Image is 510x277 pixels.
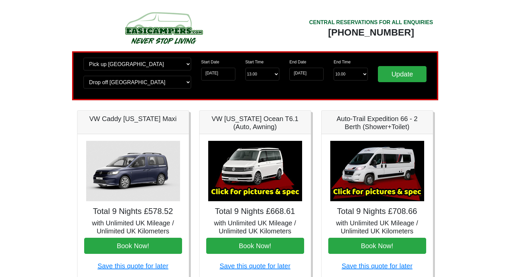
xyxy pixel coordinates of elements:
button: Book Now! [206,238,304,254]
h4: Total 9 Nights £708.66 [328,207,426,216]
img: campers-checkout-logo.png [100,9,227,46]
input: Start Date [201,68,235,80]
h5: with Unlimited UK Mileage / Unlimited UK Kilometers [328,219,426,235]
img: VW Caddy California Maxi [86,141,180,201]
input: Update [378,66,427,82]
label: Start Time [245,59,264,65]
h4: Total 9 Nights £578.52 [84,207,182,216]
button: Book Now! [328,238,426,254]
input: Return Date [289,68,324,80]
a: Save this quote for later [342,262,412,270]
h5: VW [US_STATE] Ocean T6.1 (Auto, Awning) [206,115,304,131]
button: Book Now! [84,238,182,254]
a: Save this quote for later [220,262,290,270]
h4: Total 9 Nights £668.61 [206,207,304,216]
h5: VW Caddy [US_STATE] Maxi [84,115,182,123]
img: Auto-Trail Expedition 66 - 2 Berth (Shower+Toilet) [330,141,424,201]
label: End Time [334,59,351,65]
div: [PHONE_NUMBER] [309,26,433,39]
div: CENTRAL RESERVATIONS FOR ALL ENQUIRIES [309,18,433,26]
h5: with Unlimited UK Mileage / Unlimited UK Kilometers [206,219,304,235]
a: Save this quote for later [98,262,168,270]
img: VW California Ocean T6.1 (Auto, Awning) [208,141,302,201]
label: End Date [289,59,306,65]
h5: with Unlimited UK Mileage / Unlimited UK Kilometers [84,219,182,235]
label: Start Date [201,59,219,65]
h5: Auto-Trail Expedition 66 - 2 Berth (Shower+Toilet) [328,115,426,131]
